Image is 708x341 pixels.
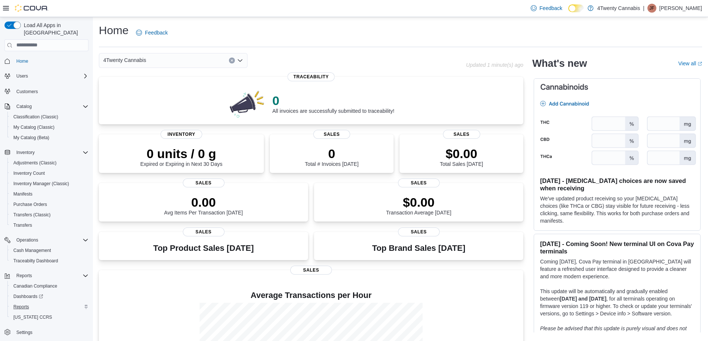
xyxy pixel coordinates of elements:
button: Customers [1,86,91,96]
h3: [DATE] - Coming Soon! New terminal UI on Cova Pay terminals [540,240,694,255]
p: $0.00 [440,146,483,161]
p: Coming [DATE], Cova Pay terminal in [GEOGRAPHIC_DATA] will feature a refreshed user interface des... [540,258,694,280]
div: Avg Items Per Transaction [DATE] [164,195,243,216]
img: Cova [15,4,48,12]
a: Settings [13,328,35,337]
span: Transfers (Classic) [10,210,88,219]
span: Canadian Compliance [10,282,88,291]
span: Inventory Count [10,169,88,178]
h2: What's new [532,58,587,69]
span: Canadian Compliance [13,283,57,289]
a: Adjustments (Classic) [10,158,59,167]
a: Inventory Count [10,169,48,178]
span: Sales [183,227,224,236]
button: Home [1,56,91,66]
p: We've updated product receiving so your [MEDICAL_DATA] choices (like THCa or CBG) stay visible fo... [540,195,694,224]
span: Sales [313,130,350,139]
div: Total # Invoices [DATE] [305,146,358,167]
button: Settings [1,327,91,338]
button: Catalog [13,102,35,111]
a: Dashboards [10,292,46,301]
span: Reports [13,304,29,310]
button: [US_STATE] CCRS [7,312,91,322]
button: Reports [1,270,91,281]
span: Load All Apps in [GEOGRAPHIC_DATA] [21,22,88,36]
a: View allExternal link [678,60,702,66]
span: Dashboards [13,294,43,299]
div: Total Sales [DATE] [440,146,483,167]
span: Purchase Orders [13,201,47,207]
span: Transfers [10,221,88,230]
span: [US_STATE] CCRS [13,314,52,320]
span: Settings [16,329,32,335]
span: Classification (Classic) [10,112,88,121]
a: Customers [13,87,41,96]
a: [US_STATE] CCRS [10,313,55,322]
div: Transaction Average [DATE] [386,195,452,216]
span: Adjustments (Classic) [10,158,88,167]
span: Catalog [16,104,32,109]
button: Traceabilty Dashboard [7,256,91,266]
span: Sales [443,130,480,139]
button: Users [13,72,31,81]
span: Traceabilty Dashboard [10,256,88,265]
a: Reports [10,302,32,311]
span: Inventory [16,150,35,155]
a: Home [13,57,31,66]
div: All invoices are successfully submitted to traceability! [272,93,394,114]
h3: Top Brand Sales [DATE] [372,244,465,253]
span: Customers [13,86,88,96]
span: Adjustments (Classic) [13,160,56,166]
p: [PERSON_NAME] [659,4,702,13]
span: Operations [13,236,88,245]
p: | [643,4,644,13]
span: Purchase Orders [10,200,88,209]
span: Users [13,72,88,81]
span: Washington CCRS [10,313,88,322]
p: $0.00 [386,195,452,210]
button: Catalog [1,101,91,112]
span: JF [649,4,654,13]
a: Manifests [10,190,35,199]
span: Manifests [10,190,88,199]
h4: Average Transactions per Hour [105,291,517,300]
h1: Home [99,23,129,38]
a: Transfers (Classic) [10,210,54,219]
a: Dashboards [7,291,91,302]
button: Manifests [7,189,91,199]
button: Clear input [229,58,235,63]
span: Cash Management [13,247,51,253]
span: Feedback [145,29,168,36]
h3: Top Product Sales [DATE] [153,244,253,253]
em: Please be advised that this update is purely visual and does not impact payment functionality. [540,325,687,339]
p: 0 [305,146,358,161]
button: Operations [1,235,91,245]
button: Users [1,71,91,81]
a: Cash Management [10,246,54,255]
span: Catalog [13,102,88,111]
span: Traceabilty Dashboard [13,258,58,264]
span: Sales [398,178,440,187]
span: Sales [183,178,224,187]
p: 0 [272,93,394,108]
a: My Catalog (Classic) [10,123,58,132]
p: This update will be automatically and gradually enabled between , for all terminals operating on ... [540,288,694,317]
button: Inventory [13,148,38,157]
span: Home [16,58,28,64]
a: Canadian Compliance [10,282,60,291]
span: Operations [16,237,38,243]
span: Sales [398,227,440,236]
span: Dashboards [10,292,88,301]
span: Customers [16,89,38,95]
svg: External link [698,62,702,66]
h3: [DATE] - [MEDICAL_DATA] choices are now saved when receiving [540,177,694,192]
a: Purchase Orders [10,200,50,209]
span: Reports [13,271,88,280]
span: Manifests [13,191,32,197]
span: Inventory [161,130,202,139]
div: Expired or Expiring in Next 30 Days [140,146,223,167]
button: Inventory Manager (Classic) [7,178,91,189]
span: My Catalog (Classic) [13,124,55,130]
a: Feedback [133,25,171,40]
button: Purchase Orders [7,199,91,210]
